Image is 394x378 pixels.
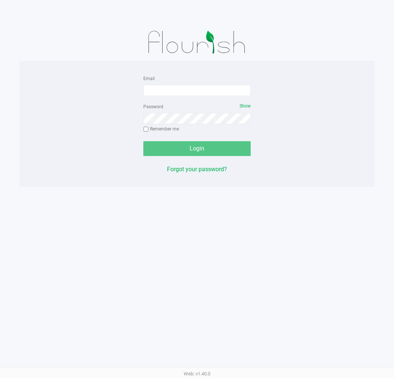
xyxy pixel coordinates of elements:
[143,103,163,110] label: Password
[143,127,148,132] input: Remember me
[167,165,227,174] button: Forgot your password?
[240,103,251,109] span: Show
[143,75,155,82] label: Email
[143,126,179,132] label: Remember me
[184,371,210,377] span: Web: v1.40.0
